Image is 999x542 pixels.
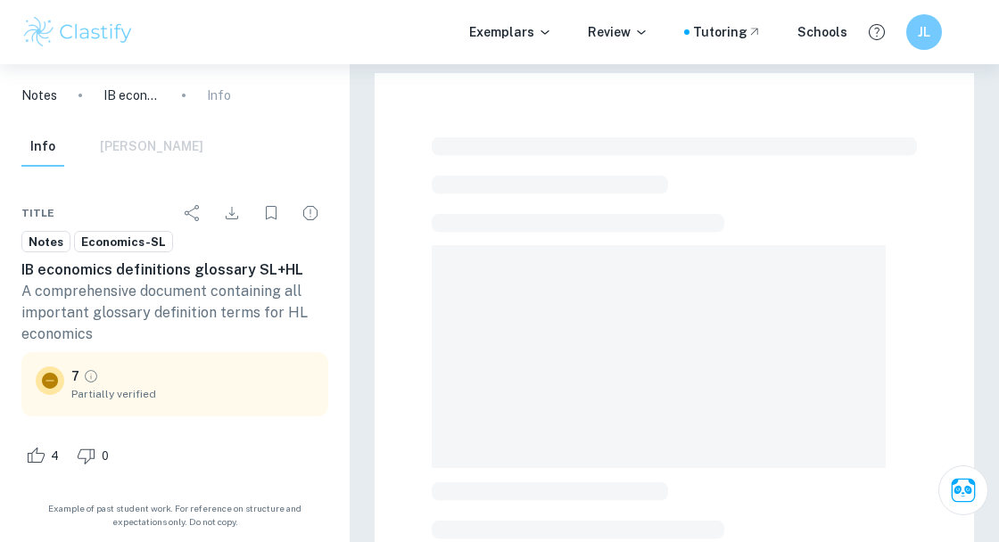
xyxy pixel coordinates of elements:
[74,231,173,253] a: Economics-SL
[75,234,172,251] span: Economics-SL
[588,22,648,42] p: Review
[92,448,119,465] span: 0
[207,86,231,105] p: Info
[103,86,161,105] p: IB economics definitions glossary SL+HL
[21,259,328,281] h6: IB economics definitions glossary SL+HL
[469,22,552,42] p: Exemplars
[253,195,289,231] div: Bookmark
[906,14,942,50] button: JL
[214,195,250,231] div: Download
[21,281,328,345] p: A comprehensive document containing all important glossary definition terms for HL economics
[22,234,70,251] span: Notes
[72,441,119,470] div: Dislike
[21,231,70,253] a: Notes
[71,386,314,402] span: Partially verified
[862,17,892,47] button: Help and Feedback
[938,465,988,515] button: Ask Clai
[175,195,211,231] div: Share
[21,441,69,470] div: Like
[693,22,762,42] a: Tutoring
[21,127,64,167] button: Info
[21,86,57,105] a: Notes
[797,22,847,42] a: Schools
[293,195,328,231] div: Report issue
[21,205,54,221] span: Title
[41,448,69,465] span: 4
[83,368,99,384] a: Grade partially verified
[21,502,328,529] span: Example of past student work. For reference on structure and expectations only. Do not copy.
[71,366,79,386] p: 7
[914,22,935,42] h6: JL
[21,14,135,50] img: Clastify logo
